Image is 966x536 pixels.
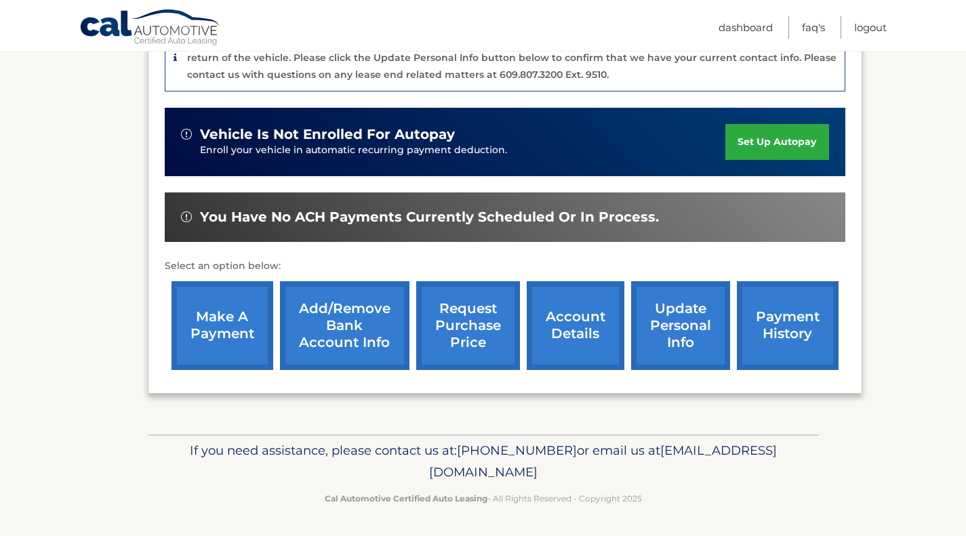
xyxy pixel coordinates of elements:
a: Logout [854,16,887,39]
p: Select an option below: [165,258,845,274]
span: [PHONE_NUMBER] [457,442,577,458]
span: vehicle is not enrolled for autopay [200,126,455,143]
a: make a payment [172,281,273,370]
a: account details [527,281,624,370]
p: If you need assistance, please contact us at: or email us at [157,440,810,483]
a: request purchase price [416,281,520,370]
a: payment history [737,281,839,370]
p: The end of your lease is approaching soon. A member of our lease end team will be in touch soon t... [187,35,837,81]
p: - All Rights Reserved - Copyright 2025 [157,491,810,506]
a: Add/Remove bank account info [280,281,409,370]
span: You have no ACH payments currently scheduled or in process. [200,209,659,226]
a: update personal info [631,281,730,370]
img: alert-white.svg [181,129,192,140]
a: Cal Automotive [79,9,222,48]
a: set up autopay [725,124,828,160]
p: Enroll your vehicle in automatic recurring payment deduction. [200,143,726,158]
a: Dashboard [719,16,773,39]
img: alert-white.svg [181,211,192,222]
a: FAQ's [802,16,825,39]
strong: Cal Automotive Certified Auto Leasing [325,493,487,503]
